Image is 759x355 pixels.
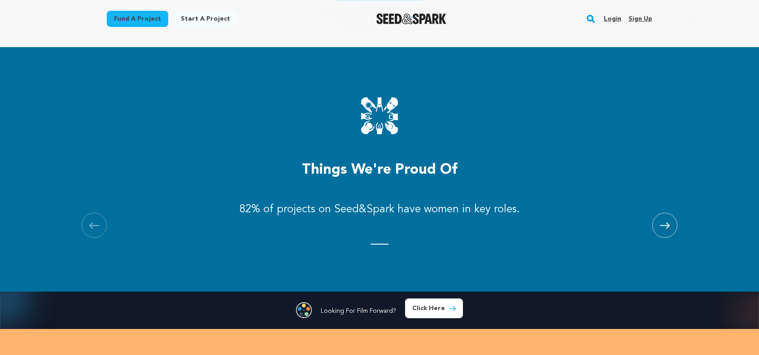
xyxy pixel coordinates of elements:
a: Fund a project [107,11,168,27]
a: Seed&Spark Homepage [376,13,447,24]
a: Start a project [174,11,237,27]
a: Click Here [405,298,463,318]
img: Seed&Spark Film Forward Icon [296,302,312,318]
a: Sign up [628,12,652,26]
h3: Things we're proud of [107,159,652,181]
img: Seed&Spark Community Icon [361,97,398,134]
p: 82% of projects on Seed&Spark have women in key roles. [240,202,520,217]
img: Seed&Spark Logo Dark Mode [376,13,447,24]
p: Looking For Film Forward? [321,307,396,316]
a: Login [604,12,621,26]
